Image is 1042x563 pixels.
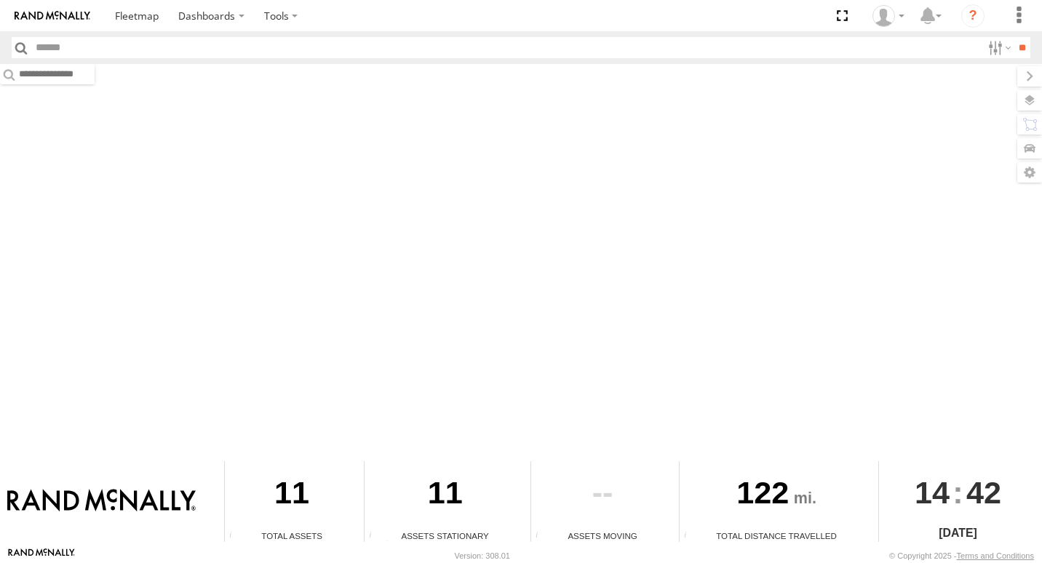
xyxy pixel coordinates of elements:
[365,530,525,542] div: Assets Stationary
[455,551,510,560] div: Version: 308.01
[889,551,1034,560] div: © Copyright 2025 -
[680,531,701,542] div: Total distance travelled by all assets within specified date range and applied filters
[961,4,985,28] i: ?
[225,461,359,530] div: 11
[915,461,950,524] span: 14
[966,461,1001,524] span: 42
[365,461,525,530] div: 11
[879,524,1037,542] div: [DATE]
[7,489,196,514] img: Rand McNally
[225,530,359,542] div: Total Assets
[531,531,553,542] div: Total number of assets current in transit.
[225,531,247,542] div: Total number of Enabled Assets
[1017,162,1042,183] label: Map Settings
[365,531,386,542] div: Total number of assets current stationary.
[15,11,90,21] img: rand-logo.svg
[879,461,1037,524] div: :
[680,461,873,530] div: 122
[8,548,75,563] a: Visit our Website
[957,551,1034,560] a: Terms and Conditions
[867,5,910,27] div: Valeo Dash
[680,530,873,542] div: Total Distance Travelled
[982,37,1014,58] label: Search Filter Options
[531,530,674,542] div: Assets Moving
